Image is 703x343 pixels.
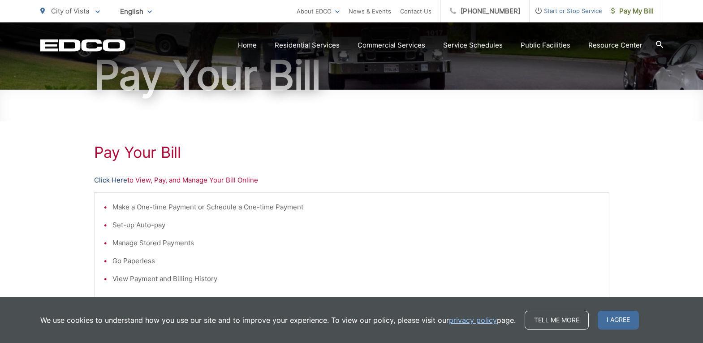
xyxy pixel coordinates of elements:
li: View Payment and Billing History [112,274,600,284]
a: Commercial Services [358,40,425,51]
span: English [113,4,159,19]
h1: Pay Your Bill [94,143,609,161]
a: privacy policy [449,315,497,326]
a: Residential Services [275,40,340,51]
a: Public Facilities [521,40,570,51]
a: Resource Center [588,40,643,51]
a: Service Schedules [443,40,503,51]
li: Go Paperless [112,256,600,266]
a: Click Here [94,175,127,186]
p: We use cookies to understand how you use our site and to improve your experience. To view our pol... [40,315,516,326]
p: to View, Pay, and Manage Your Bill Online [94,175,609,186]
a: Tell me more [525,311,589,330]
a: News & Events [349,6,391,17]
li: Manage Stored Payments [112,238,600,248]
a: EDCD logo. Return to the homepage. [40,39,125,52]
span: City of Vista [51,7,89,15]
a: Contact Us [400,6,431,17]
span: Pay My Bill [611,6,654,17]
span: I agree [598,311,639,330]
li: Make a One-time Payment or Schedule a One-time Payment [112,202,600,213]
li: Set-up Auto-pay [112,220,600,230]
a: Home [238,40,257,51]
h1: Pay Your Bill [40,53,663,98]
a: About EDCO [297,6,340,17]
